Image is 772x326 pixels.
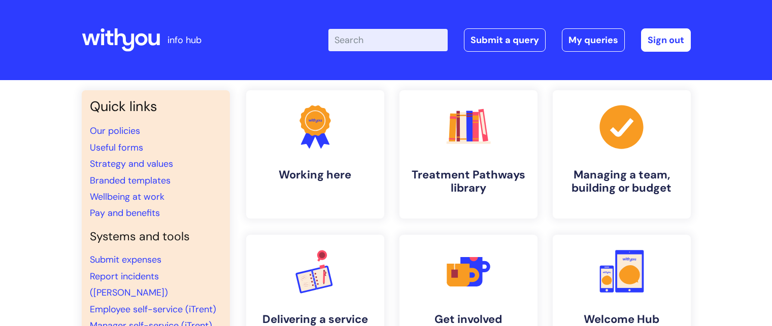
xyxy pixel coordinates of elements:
a: Strategy and values [90,158,173,170]
div: | - [328,28,691,52]
h4: Delivering a service [254,313,376,326]
a: Working here [246,90,384,219]
h4: Get involved [408,313,529,326]
a: Pay and benefits [90,207,160,219]
a: Wellbeing at work [90,191,164,203]
a: Submit expenses [90,253,161,266]
a: Sign out [641,28,691,52]
a: Branded templates [90,174,171,187]
a: Treatment Pathways library [399,90,538,219]
h3: Quick links [90,98,222,115]
input: Search [328,29,448,51]
h4: Welcome Hub [561,313,683,326]
a: Our policies [90,125,140,137]
a: My queries [562,28,625,52]
a: Managing a team, building or budget [553,90,691,219]
a: Employee self-service (iTrent) [90,303,216,315]
p: info hub [167,32,202,48]
a: Useful forms [90,141,143,154]
h4: Systems and tools [90,230,222,244]
h4: Working here [254,168,376,182]
h4: Treatment Pathways library [408,168,529,195]
h4: Managing a team, building or budget [561,168,683,195]
a: Submit a query [464,28,546,52]
a: Report incidents ([PERSON_NAME]) [90,270,168,299]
